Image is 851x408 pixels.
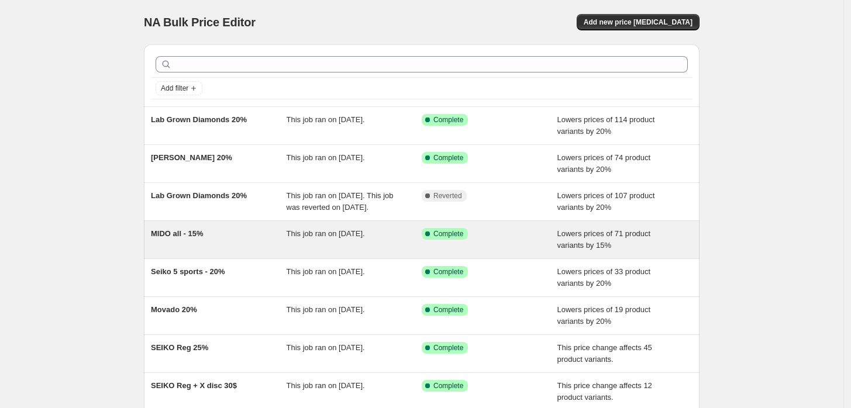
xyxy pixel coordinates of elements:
[557,305,651,326] span: Lowers prices of 19 product variants by 20%
[287,305,365,314] span: This job ran on [DATE].
[144,16,256,29] span: NA Bulk Price Editor
[433,191,462,200] span: Reverted
[557,343,652,364] span: This price change affects 45 product variants.
[557,229,651,250] span: Lowers prices of 71 product variants by 15%
[433,381,463,390] span: Complete
[557,381,652,402] span: This price change affects 12 product variants.
[151,229,204,238] span: MIDO all - 15%
[557,153,651,174] span: Lowers prices of 74 product variants by 20%
[287,191,394,212] span: This job ran on [DATE]. This job was reverted on [DATE].
[151,115,247,124] span: Lab Grown Diamonds 20%
[151,153,232,162] span: [PERSON_NAME] 20%
[287,381,365,390] span: This job ran on [DATE].
[433,153,463,162] span: Complete
[584,18,692,27] span: Add new price [MEDICAL_DATA]
[151,191,247,200] span: Lab Grown Diamonds 20%
[433,115,463,125] span: Complete
[557,115,655,136] span: Lowers prices of 114 product variants by 20%
[433,305,463,314] span: Complete
[287,267,365,276] span: This job ran on [DATE].
[156,81,202,95] button: Add filter
[433,229,463,238] span: Complete
[161,84,188,93] span: Add filter
[287,229,365,238] span: This job ran on [DATE].
[577,14,700,30] button: Add new price [MEDICAL_DATA]
[433,343,463,352] span: Complete
[557,267,651,288] span: Lowers prices of 33 product variants by 20%
[433,267,463,276] span: Complete
[287,153,365,162] span: This job ran on [DATE].
[151,381,237,390] span: SEIKO Reg + X disc 30$
[151,305,197,314] span: Movado 20%
[287,115,365,124] span: This job ran on [DATE].
[151,343,208,352] span: SEIKO Reg 25%
[287,343,365,352] span: This job ran on [DATE].
[557,191,655,212] span: Lowers prices of 107 product variants by 20%
[151,267,225,276] span: Seiko 5 sports - 20%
